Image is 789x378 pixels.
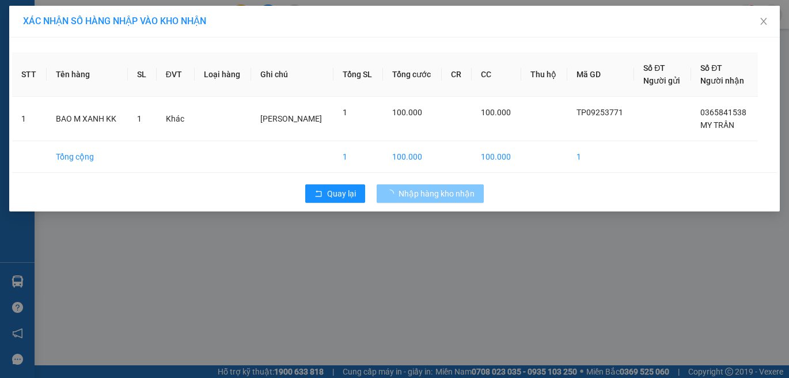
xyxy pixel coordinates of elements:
span: 1 [343,108,347,117]
td: 100.000 [472,141,522,173]
th: Tên hàng [47,52,128,97]
span: 100.000 [392,108,422,117]
span: 1 [137,114,142,123]
span: rollback [314,190,323,199]
td: 1 [12,97,47,141]
th: Tổng cước [383,52,442,97]
td: 100.000 [383,141,442,173]
td: BAO M XANH KK [47,97,128,141]
th: SL [128,52,157,97]
span: [PERSON_NAME] [260,114,322,123]
td: 1 [567,141,635,173]
span: 100.000 [481,108,511,117]
span: loading [386,190,399,198]
span: 0365841538 [700,108,746,117]
button: Close [748,6,780,38]
span: MY TRẦN [700,120,734,130]
span: Số ĐT [700,63,722,73]
td: Khác [157,97,195,141]
button: rollbackQuay lại [305,184,365,203]
td: Tổng cộng [47,141,128,173]
th: CC [472,52,522,97]
button: Nhập hàng kho nhận [377,184,484,203]
th: CR [442,52,472,97]
span: XÁC NHẬN SỐ HÀNG NHẬP VÀO KHO NHẬN [23,16,206,27]
th: STT [12,52,47,97]
td: 1 [333,141,383,173]
th: Thu hộ [521,52,567,97]
th: Tổng SL [333,52,383,97]
span: Quay lại [327,187,356,200]
th: Ghi chú [251,52,333,97]
span: Nhập hàng kho nhận [399,187,475,200]
span: TP09253771 [576,108,623,117]
span: Người nhận [700,76,744,85]
span: Số ĐT [643,63,665,73]
span: close [759,17,768,26]
th: Mã GD [567,52,635,97]
span: Người gửi [643,76,680,85]
th: Loại hàng [195,52,251,97]
th: ĐVT [157,52,195,97]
